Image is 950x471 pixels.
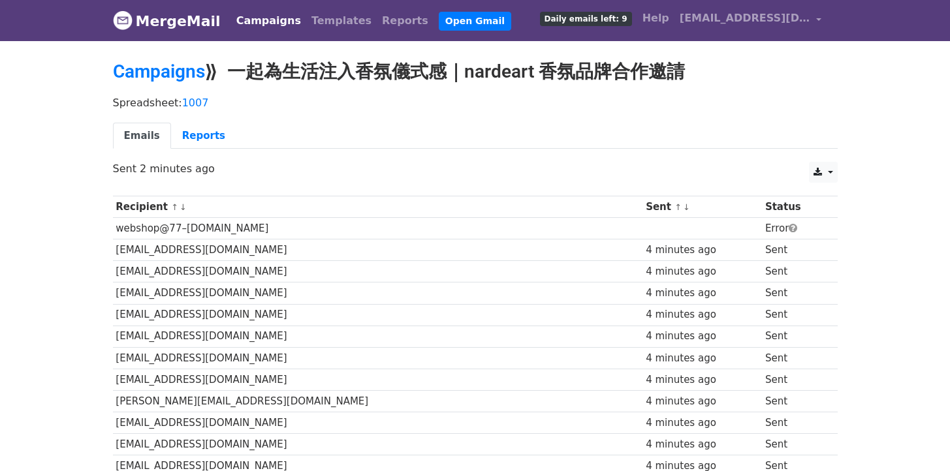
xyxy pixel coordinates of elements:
td: Sent [762,239,827,261]
td: [EMAIL_ADDRESS][DOMAIN_NAME] [113,412,643,434]
td: [EMAIL_ADDRESS][DOMAIN_NAME] [113,261,643,282]
a: 1007 [182,97,209,109]
a: MergeMail [113,7,221,35]
a: Daily emails left: 9 [535,5,637,31]
td: Sent [762,261,827,282]
a: Help [637,5,674,31]
td: Sent [762,369,827,390]
div: 4 minutes ago [646,243,759,258]
a: ↑ [674,202,682,212]
td: Sent [762,412,827,434]
span: [EMAIL_ADDRESS][DOMAIN_NAME] [680,10,810,26]
td: Error [762,218,827,239]
th: Status [762,196,827,218]
a: Open Gmail [439,12,511,31]
td: [EMAIL_ADDRESS][DOMAIN_NAME] [113,369,643,390]
div: 4 minutes ago [646,394,759,409]
div: 4 minutes ago [646,286,759,301]
div: 4 minutes ago [646,307,759,322]
h2: ⟫ 一起為生活注入香氛儀式感｜nardeart 香氛品牌合作邀請 [113,61,838,83]
td: webshop@77–[DOMAIN_NAME] [113,218,643,239]
th: Sent [642,196,762,218]
a: Campaigns [231,8,306,34]
div: 4 minutes ago [646,264,759,279]
td: Sent [762,347,827,369]
a: ↓ [683,202,690,212]
td: Sent [762,282,827,304]
td: Sent [762,390,827,412]
td: [EMAIL_ADDRESS][DOMAIN_NAME] [113,239,643,261]
a: [EMAIL_ADDRESS][DOMAIN_NAME] [674,5,827,36]
th: Recipient [113,196,643,218]
div: 4 minutes ago [646,437,759,452]
td: [PERSON_NAME][EMAIL_ADDRESS][DOMAIN_NAME] [113,390,643,412]
td: [EMAIL_ADDRESS][DOMAIN_NAME] [113,326,643,347]
a: ↑ [171,202,178,212]
span: Daily emails left: 9 [540,12,632,26]
a: Emails [113,123,171,149]
td: Sent [762,434,827,455]
a: Templates [306,8,377,34]
td: Sent [762,326,827,347]
a: Reports [377,8,434,34]
td: [EMAIL_ADDRESS][DOMAIN_NAME] [113,282,643,304]
div: 4 minutes ago [646,416,759,431]
p: Sent 2 minutes ago [113,162,838,175]
a: Reports [171,123,236,149]
td: [EMAIL_ADDRESS][DOMAIN_NAME] [113,347,643,369]
td: [EMAIL_ADDRESS][DOMAIN_NAME] [113,304,643,326]
div: 4 minutes ago [646,351,759,366]
a: Campaigns [113,61,205,82]
td: Sent [762,304,827,326]
div: 4 minutes ago [646,372,759,387]
p: Spreadsheet: [113,96,838,110]
img: MergeMail logo [113,10,133,30]
div: 4 minutes ago [646,329,759,344]
a: ↓ [180,202,187,212]
td: [EMAIL_ADDRESS][DOMAIN_NAME] [113,434,643,455]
